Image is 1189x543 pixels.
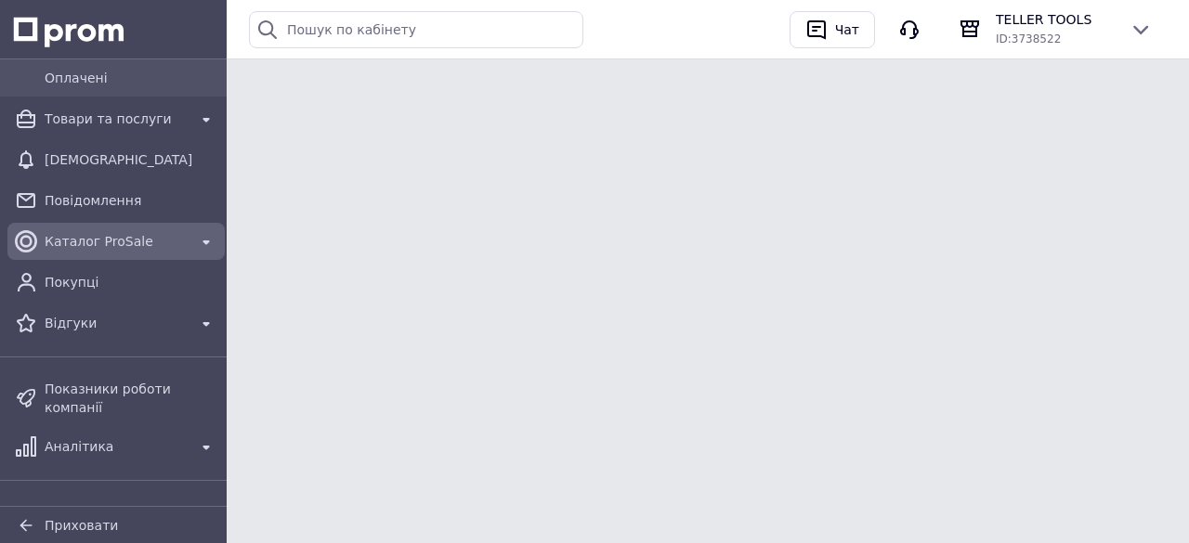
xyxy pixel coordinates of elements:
[45,150,217,169] span: [DEMOGRAPHIC_DATA]
[249,11,583,48] input: Пошук по кабінету
[790,11,875,48] button: Чат
[45,380,217,417] span: Показники роботи компанії
[45,518,118,533] span: Приховати
[45,191,217,210] span: Повідомлення
[45,69,217,87] span: Оплачені
[45,437,188,456] span: Аналітика
[45,110,188,128] span: Товари та послуги
[45,314,188,332] span: Відгуки
[996,10,1115,29] span: TELLER TOOLS
[831,16,863,44] div: Чат
[45,273,217,291] span: Покупці
[45,232,188,251] span: Каталог ProSale
[45,503,188,540] span: Інструменти веб-майстра та SEO
[996,32,1061,45] span: ID: 3738522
